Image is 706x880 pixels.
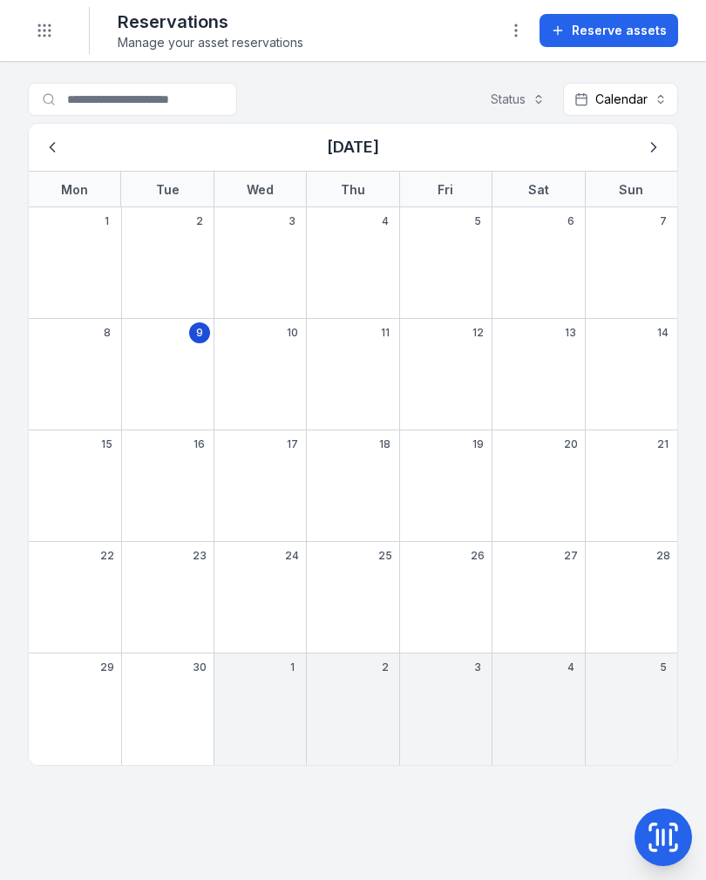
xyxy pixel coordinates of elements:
[247,182,274,197] strong: Wed
[378,549,392,563] span: 25
[104,326,111,340] span: 8
[101,437,112,451] span: 15
[382,214,389,228] span: 4
[660,660,667,674] span: 5
[382,660,389,674] span: 2
[287,326,298,340] span: 10
[156,182,180,197] strong: Tue
[379,437,390,451] span: 18
[193,660,207,674] span: 30
[563,83,678,116] button: Calendar
[474,660,481,674] span: 3
[290,660,295,674] span: 1
[657,326,669,340] span: 14
[196,326,203,340] span: 9
[528,182,549,197] strong: Sat
[471,549,485,563] span: 26
[61,182,88,197] strong: Mon
[100,549,114,563] span: 22
[289,214,295,228] span: 3
[567,214,574,228] span: 6
[29,124,677,765] div: September 2025
[565,326,576,340] span: 13
[479,83,556,116] button: Status
[472,437,484,451] span: 19
[567,660,574,674] span: 4
[540,14,678,47] button: Reserve assets
[657,437,669,451] span: 21
[564,549,578,563] span: 27
[438,182,453,197] strong: Fri
[118,34,303,51] span: Manage your asset reservations
[341,182,365,197] strong: Thu
[637,131,670,164] button: Next
[656,549,670,563] span: 28
[105,214,109,228] span: 1
[28,14,61,47] button: Toggle navigation
[619,182,643,197] strong: Sun
[327,135,379,159] h3: [DATE]
[118,10,303,34] h2: Reservations
[572,22,667,39] span: Reserve assets
[564,437,578,451] span: 20
[193,437,205,451] span: 16
[193,549,207,563] span: 23
[196,214,203,228] span: 2
[474,214,481,228] span: 5
[287,437,298,451] span: 17
[36,131,69,164] button: Previous
[660,214,667,228] span: 7
[285,549,299,563] span: 24
[381,326,390,340] span: 11
[472,326,484,340] span: 12
[100,660,114,674] span: 29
